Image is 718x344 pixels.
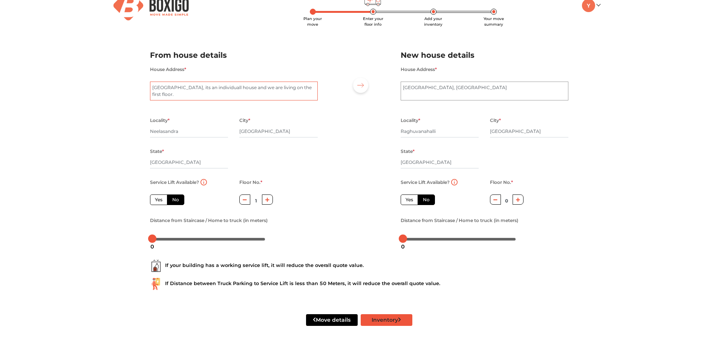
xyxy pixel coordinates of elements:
h2: New house details [401,49,568,62]
label: City [490,116,501,125]
textarea: [GEOGRAPHIC_DATA], [GEOGRAPHIC_DATA] [401,82,568,100]
span: Plan your move [303,16,322,27]
h2: From house details [150,49,318,62]
label: State [401,147,415,156]
label: Yes [150,194,167,205]
label: House Address [150,65,186,74]
label: Locality [150,116,170,125]
label: Service Lift Available? [150,177,199,187]
label: Floor No. [490,177,513,187]
label: House Address [401,65,437,74]
label: No [167,194,184,205]
label: Yes [401,194,418,205]
div: If your building has a working service lift, it will reduce the overall quote value. [150,260,568,272]
label: State [150,147,164,156]
label: Locality [401,116,420,125]
label: Distance from Staircase / Home to truck (in meters) [150,216,268,225]
label: City [239,116,250,125]
textarea: [GEOGRAPHIC_DATA] [150,82,318,100]
img: ... [150,260,162,272]
label: Floor No. [239,177,262,187]
div: 0 [147,240,157,253]
img: ... [150,278,162,290]
label: No [418,194,435,205]
div: 0 [398,240,408,253]
label: Distance from Staircase / Home to truck (in meters) [401,216,518,225]
span: Your move summary [484,16,504,27]
button: Move details [306,314,358,326]
div: If Distance between Truck Parking to Service Lift is less than 50 Meters, it will reduce the over... [150,278,568,290]
span: Enter your floor info [363,16,383,27]
span: Add your inventory [424,16,442,27]
label: Service Lift Available? [401,177,450,187]
button: Inventory [361,314,412,326]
